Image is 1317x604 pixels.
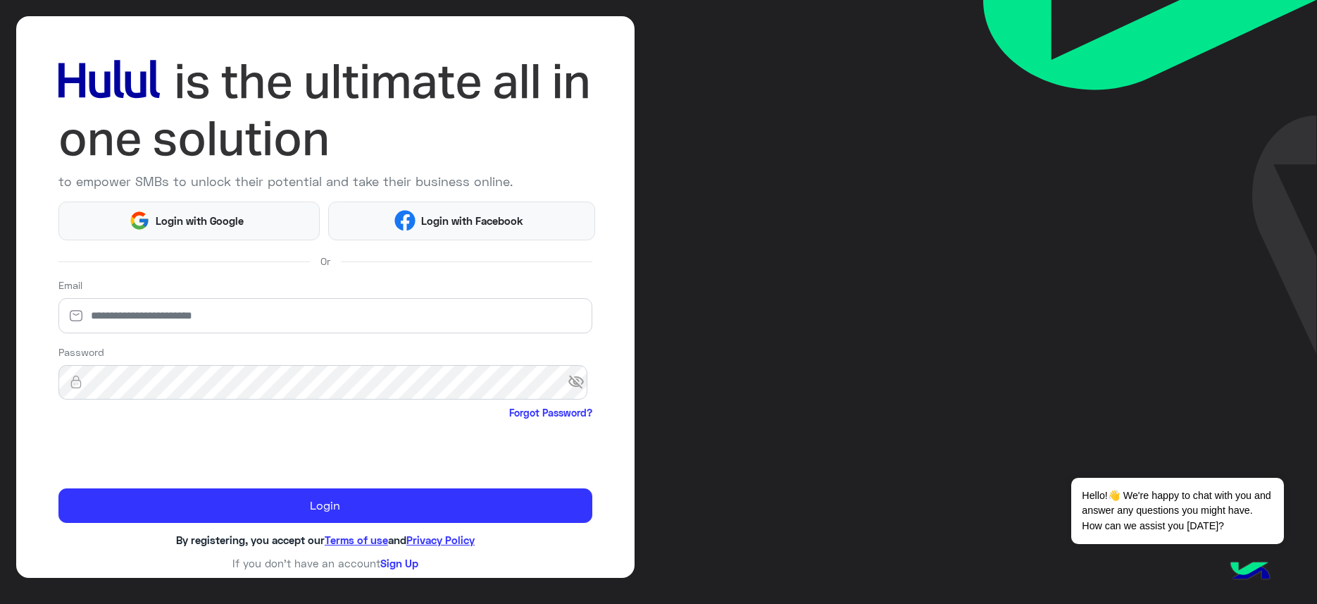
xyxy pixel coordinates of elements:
a: Terms of use [325,534,388,546]
h6: If you don’t have an account [58,557,593,569]
button: Login [58,488,593,523]
span: Login with Google [150,213,249,229]
span: Hello!👋 We're happy to chat with you and answer any questions you might have. How can we assist y... [1071,478,1283,544]
img: Facebook [394,210,416,231]
span: By registering, you accept our [176,534,325,546]
label: Password [58,345,104,359]
p: to empower SMBs to unlock their potential and take their business online. [58,172,593,191]
img: hulul-logo.png [1225,548,1275,597]
iframe: reCAPTCHA [58,423,273,478]
a: Privacy Policy [406,534,475,546]
span: Or [320,254,330,269]
img: hululLoginTitle_EN.svg [58,53,593,167]
img: Google [129,210,150,231]
label: Email [58,278,82,292]
span: Login with Facebook [416,213,528,229]
a: Forgot Password? [509,405,592,420]
button: Login with Facebook [328,202,595,240]
span: visibility_off [568,369,593,395]
span: and [388,534,406,546]
img: lock [58,375,94,389]
img: email [58,309,94,323]
a: Sign Up [380,557,418,569]
button: Login with Google [58,202,320,240]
